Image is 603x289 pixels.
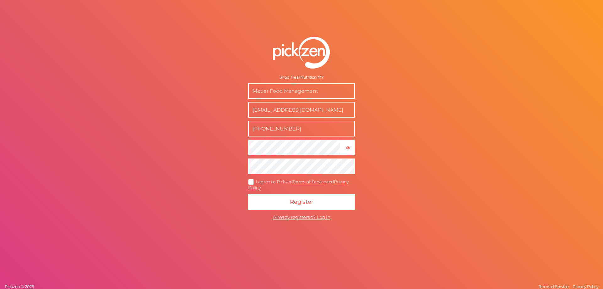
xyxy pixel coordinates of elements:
[248,75,355,80] div: Shop: Heal Nutrition MY
[539,284,569,289] span: Terms of Service
[248,121,355,136] input: Phone
[3,284,35,289] a: Pickzen © 2025
[273,37,330,69] img: pz-logo-white.png
[248,194,355,210] button: Register
[571,284,600,289] a: Privacy Policy
[573,284,598,289] span: Privacy Policy
[248,83,355,99] input: Name
[290,198,313,205] span: Register
[537,284,570,289] a: Terms of Service
[273,214,330,220] span: Already registered? Log in
[248,179,348,191] span: I agree to Pickzen and .
[292,179,326,185] a: Terms of Service
[248,179,348,191] a: Privacy Policy
[248,102,355,118] input: Business e-mail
